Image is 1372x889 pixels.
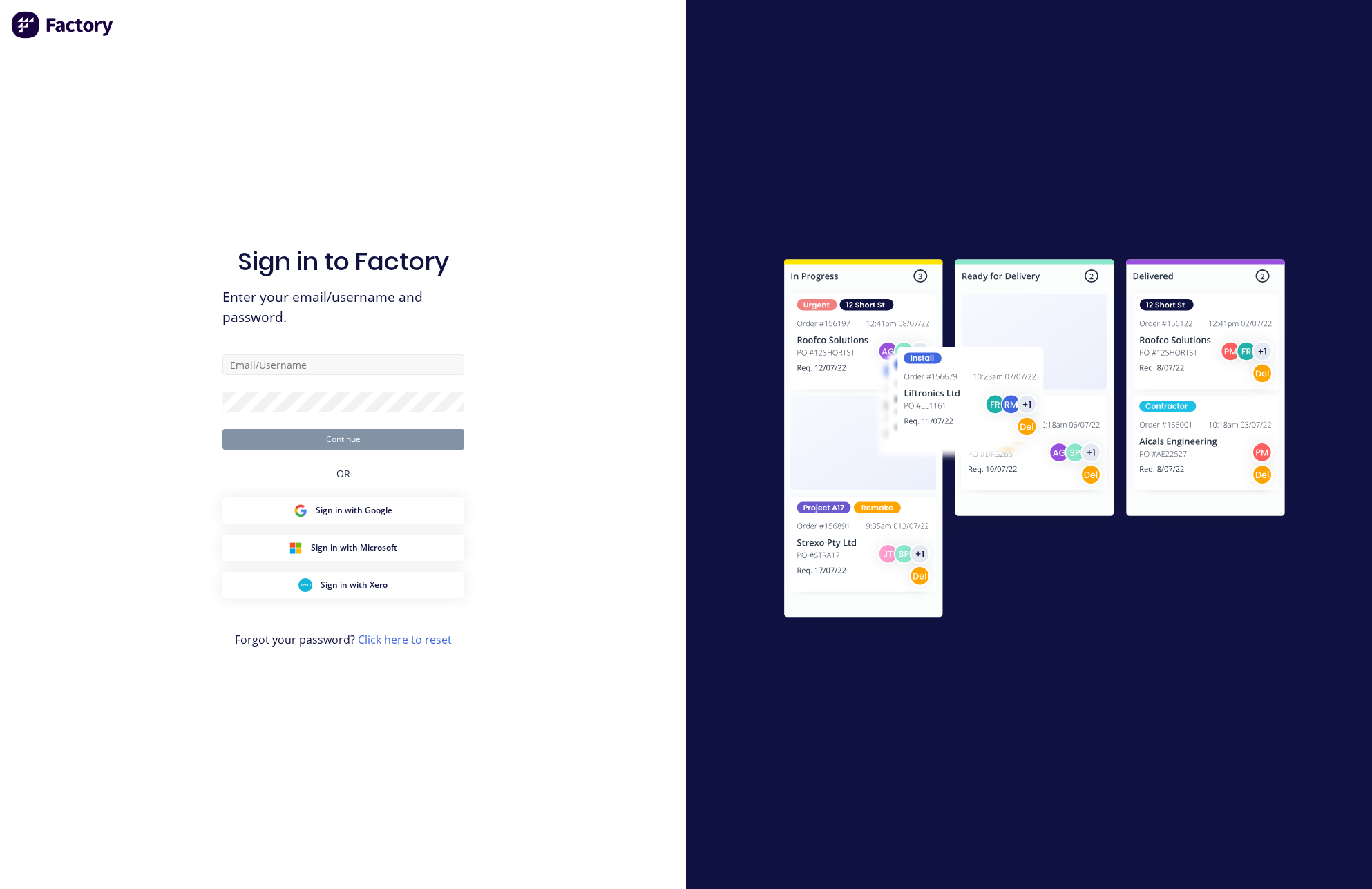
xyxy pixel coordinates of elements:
[235,631,452,648] span: Forgot your password?
[294,504,307,517] img: Google Sign in
[358,632,452,647] a: Click here to reset
[11,11,115,39] img: Factory
[222,429,464,450] button: Continue
[336,450,350,497] div: OR
[222,287,464,327] span: Enter your email/username and password.
[754,231,1315,650] img: Sign in
[222,572,464,598] button: Xero Sign inSign in with Xero
[222,535,464,561] button: Microsoft Sign inSign in with Microsoft
[289,541,303,555] img: Microsoft Sign in
[238,247,449,276] h1: Sign in to Factory
[316,504,392,517] span: Sign in with Google
[222,354,464,375] input: Email/Username
[222,497,464,524] button: Google Sign inSign in with Google
[311,542,397,554] span: Sign in with Microsoft
[321,579,388,591] span: Sign in with Xero
[298,578,312,592] img: Xero Sign in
